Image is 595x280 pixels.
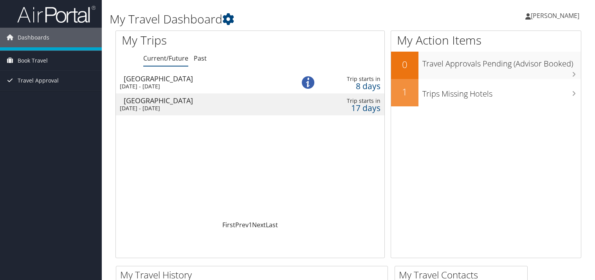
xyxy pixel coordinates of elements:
img: alert-flat-solid-info.png [302,76,314,89]
a: 0Travel Approvals Pending (Advisor Booked) [391,52,581,79]
img: airportal-logo.png [17,5,96,23]
div: 8 days [326,83,380,90]
span: Book Travel [18,51,48,70]
h3: Trips Missing Hotels [422,84,581,99]
div: 17 days [326,104,380,111]
span: Dashboards [18,28,49,47]
div: Trip starts in [326,75,380,83]
div: Trip starts in [326,97,380,104]
div: [DATE] - [DATE] [120,105,283,112]
a: Prev [235,221,249,229]
div: [GEOGRAPHIC_DATA] [124,75,287,82]
span: Travel Approval [18,71,59,90]
a: First [222,221,235,229]
a: Last [266,221,278,229]
a: [PERSON_NAME] [525,4,587,27]
a: 1 [249,221,252,229]
h1: My Trips [122,32,267,48]
h3: Travel Approvals Pending (Advisor Booked) [422,54,581,69]
span: [PERSON_NAME] [531,11,579,20]
h2: 1 [391,85,418,99]
a: 1Trips Missing Hotels [391,79,581,106]
a: Past [194,54,207,63]
h1: My Travel Dashboard [110,11,428,27]
a: Next [252,221,266,229]
div: [GEOGRAPHIC_DATA] [124,97,287,104]
a: Current/Future [143,54,188,63]
div: [DATE] - [DATE] [120,83,283,90]
h1: My Action Items [391,32,581,48]
h2: 0 [391,58,418,71]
